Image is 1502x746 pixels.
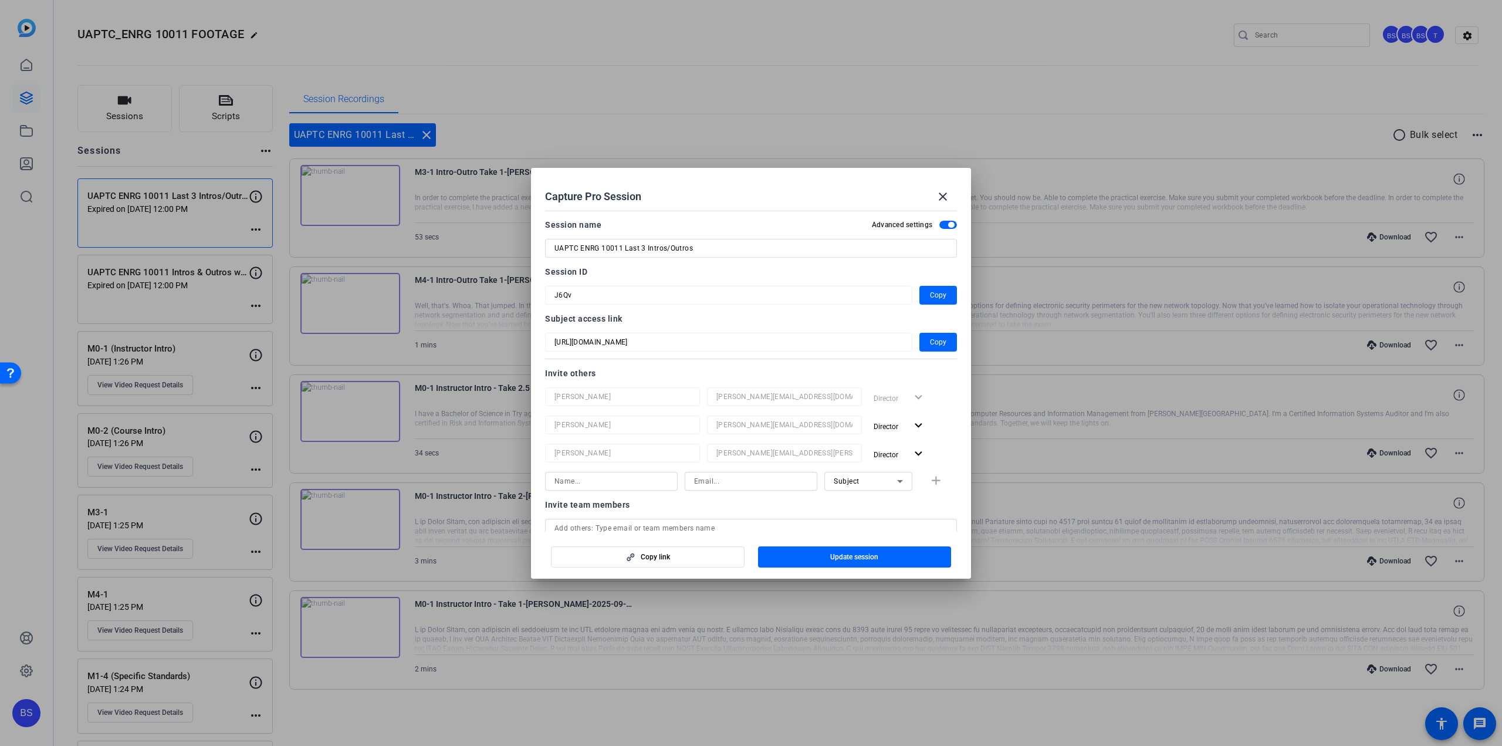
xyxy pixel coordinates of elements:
span: Copy [930,335,946,349]
input: Email... [694,474,808,488]
input: Add others: Type email or team members name [554,521,948,535]
mat-icon: close [936,190,950,204]
input: Email... [716,446,853,460]
input: Name... [554,418,691,432]
div: Session name [545,218,601,232]
input: Email... [716,418,853,432]
span: Update session [830,552,878,562]
button: Update session [758,546,952,568]
h2: Advanced settings [872,220,932,229]
input: Name... [554,446,691,460]
input: Name... [554,390,691,404]
div: Subject access link [545,312,957,326]
button: Director [869,444,931,465]
input: Email... [716,390,853,404]
div: Session ID [545,265,957,279]
input: Session OTP [554,288,903,302]
span: Copy [930,288,946,302]
mat-icon: expand_more [911,447,926,461]
input: Name... [554,474,668,488]
input: Enter Session Name [554,241,948,255]
button: Director [869,416,931,437]
button: Copy [919,286,957,305]
div: Capture Pro Session [545,183,957,211]
div: Invite others [545,366,957,380]
mat-icon: expand_more [911,418,926,433]
div: Invite team members [545,498,957,512]
button: Copy [919,333,957,352]
button: Copy link [551,546,745,568]
span: Subject [834,477,860,485]
span: Director [874,423,898,431]
input: Session OTP [554,335,903,349]
span: Copy link [641,552,670,562]
span: Director [874,451,898,459]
